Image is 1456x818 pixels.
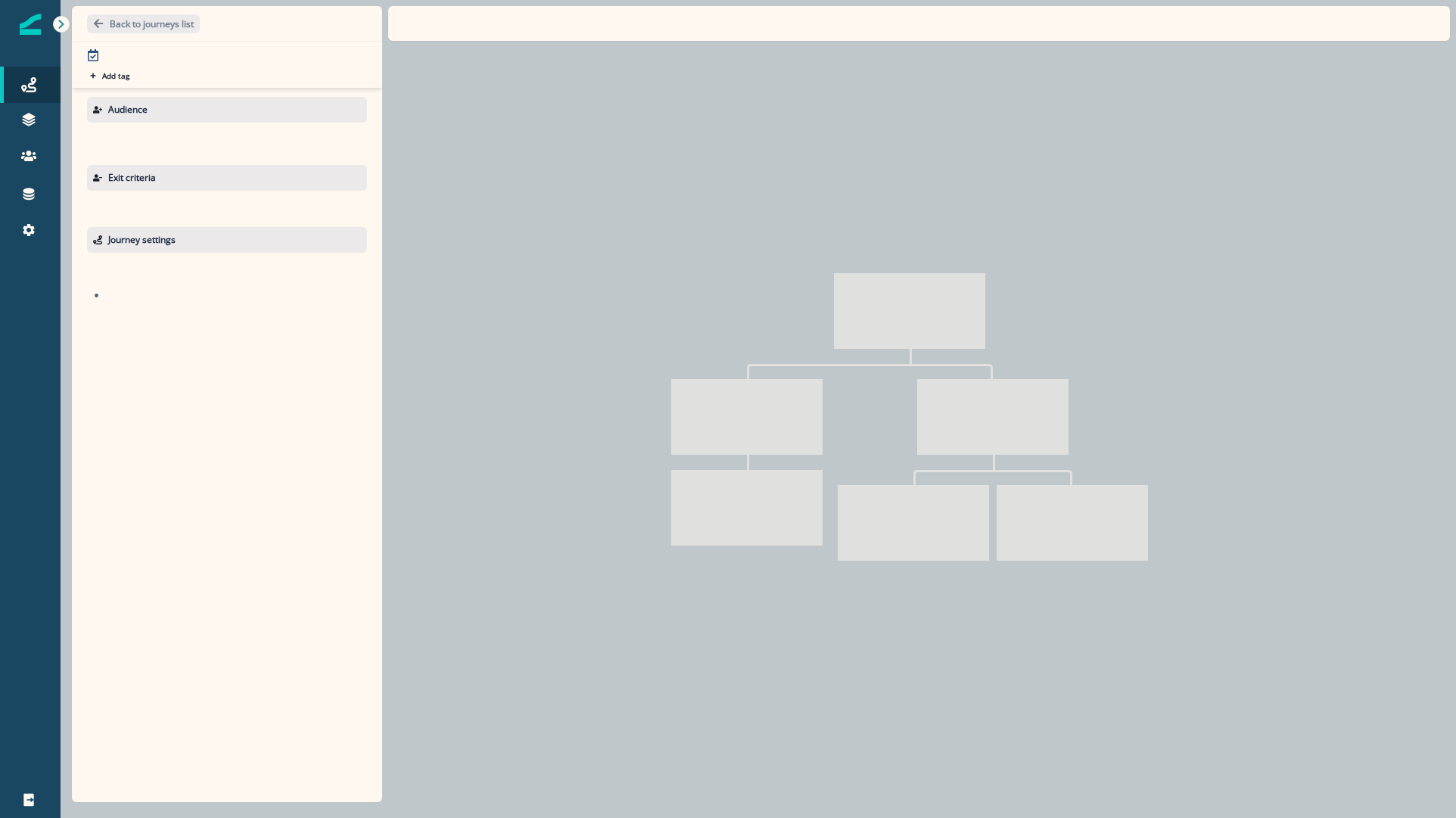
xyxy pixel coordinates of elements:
[108,103,148,117] p: Audience
[87,70,132,82] button: Add tag
[108,233,176,247] p: Journey settings
[110,17,194,30] p: Back to journeys list
[108,171,156,185] p: Exit criteria
[87,14,200,33] button: Go back
[20,14,41,35] img: Inflection
[102,71,129,80] p: Add tag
